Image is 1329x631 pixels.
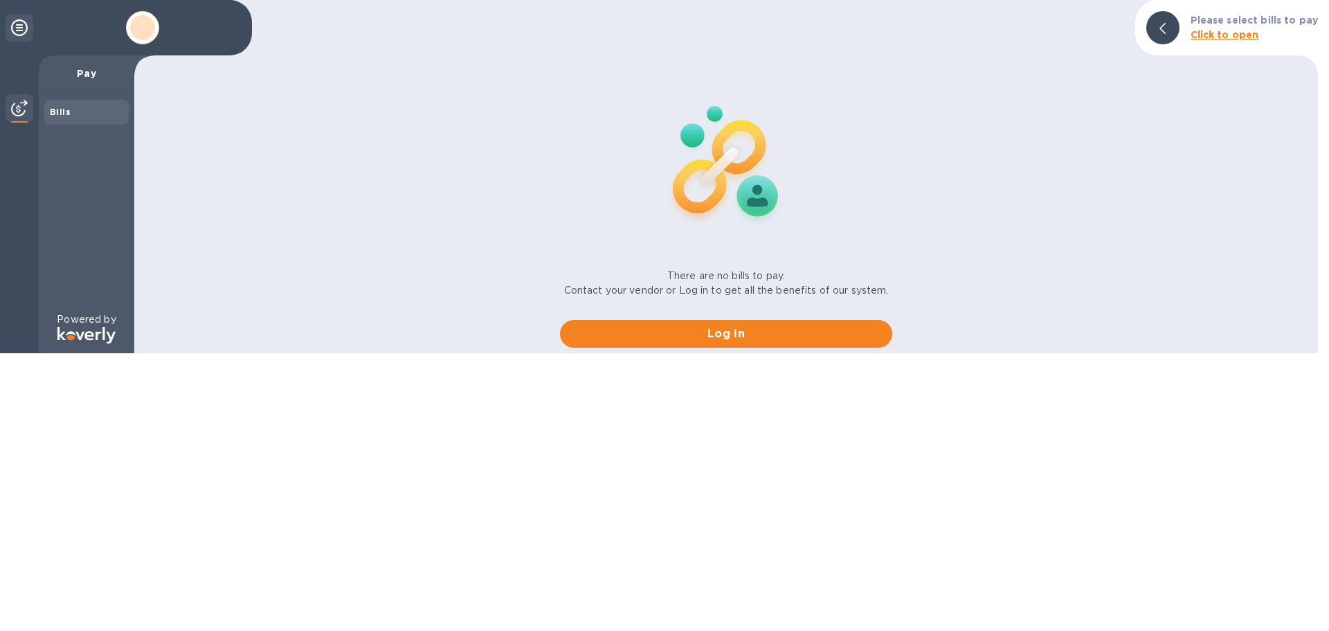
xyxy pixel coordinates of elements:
[1191,29,1259,40] b: Click to open
[571,326,881,342] span: Log in
[50,107,71,117] b: Bills
[564,269,889,298] p: There are no bills to pay. Contact your vendor or Log in to get all the benefits of our system.
[1191,15,1318,26] b: Please select bills to pay
[57,312,116,327] p: Powered by
[50,66,123,80] p: Pay
[560,320,892,348] button: Log in
[57,327,116,344] img: Logo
